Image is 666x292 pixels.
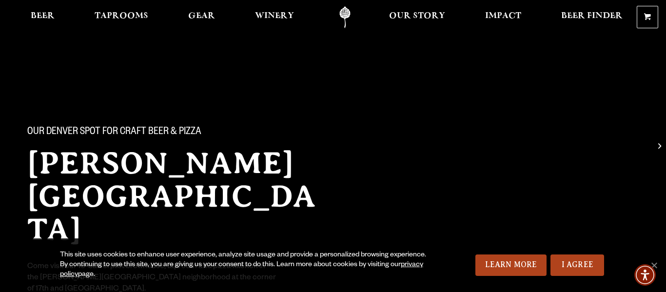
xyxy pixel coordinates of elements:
a: Impact [479,6,528,28]
a: Learn More [475,254,547,276]
a: privacy policy [60,261,423,279]
span: Beer [31,12,55,20]
a: Taprooms [88,6,155,28]
a: Our Story [383,6,451,28]
div: This site uses cookies to enhance user experience, analyze site usage and provide a personalized ... [60,251,431,280]
a: Odell Home [327,6,363,28]
div: Accessibility Menu [634,264,656,286]
a: Beer Finder [555,6,629,28]
span: Impact [485,12,521,20]
a: Winery [249,6,300,28]
span: Winery [255,12,294,20]
a: Beer [24,6,61,28]
span: Our Denver spot for craft beer & pizza [27,126,201,139]
span: Taprooms [95,12,148,20]
span: Gear [188,12,215,20]
span: Beer Finder [561,12,623,20]
span: Our Story [389,12,445,20]
h2: [PERSON_NAME][GEOGRAPHIC_DATA] [27,147,332,246]
a: I Agree [550,254,604,276]
a: Gear [182,6,221,28]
